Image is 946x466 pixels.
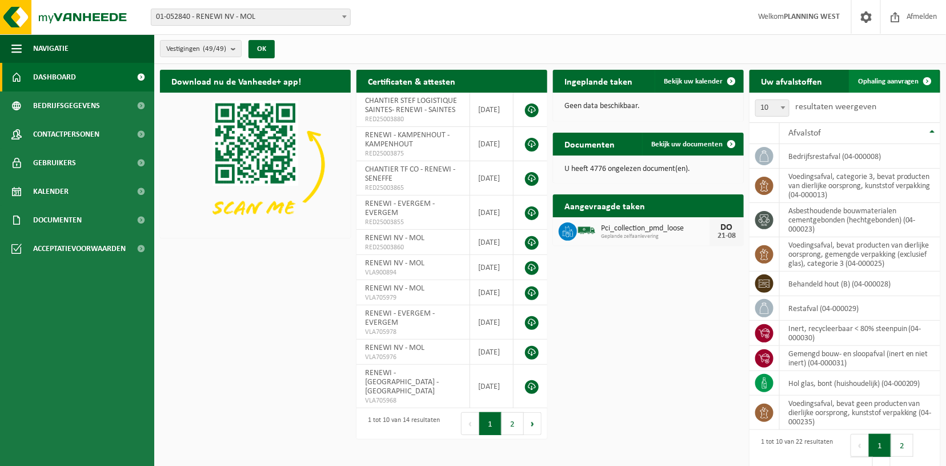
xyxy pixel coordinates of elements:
[780,321,940,346] td: inert, recycleerbaar < 80% steenpuin (04-000030)
[365,200,435,217] span: RENEWI - EVERGEM - EVERGEM
[248,40,275,58] button: OK
[664,78,723,85] span: Bekijk uw kalender
[715,223,738,232] div: DO
[858,78,919,85] span: Ophaling aanvragen
[33,149,76,177] span: Gebruikers
[642,133,743,156] a: Bekijk uw documenten
[203,45,226,53] count: (49/49)
[365,328,461,337] span: VLA705978
[160,70,312,92] h2: Download nu de Vanheede+ app!
[795,102,876,111] label: resultaten weergeven
[362,411,440,436] div: 1 tot 10 van 14 resultaten
[151,9,350,25] span: 01-052840 - RENEWI NV - MOL
[780,237,940,272] td: voedingsafval, bevat producten van dierlijke oorsprong, gemengde verpakking (exclusief glas), cat...
[479,412,502,435] button: 1
[553,133,626,155] h2: Documenten
[780,371,940,396] td: hol glas, bont (huishoudelijk) (04-000209)
[524,412,542,435] button: Next
[356,70,467,92] h2: Certificaten & attesten
[780,169,940,203] td: voedingsafval, categorie 3, bevat producten van dierlijke oorsprong, kunststof verpakking (04-000...
[756,100,789,116] span: 10
[365,396,461,405] span: VLA705968
[365,293,461,302] span: VLA705979
[749,70,833,92] h2: Uw afvalstoffen
[780,346,940,371] td: gemengd bouw- en sloopafval (inert en niet inert) (04-000031)
[553,194,656,217] h2: Aangevraagde taken
[470,280,514,305] td: [DATE]
[365,149,461,158] span: RED25003875
[365,309,435,327] span: RENEWI - EVERGEM - EVERGEM
[780,296,940,321] td: restafval (04-000029)
[470,127,514,161] td: [DATE]
[553,70,644,92] h2: Ingeplande taken
[577,221,596,240] img: BL-SO-LV
[651,141,723,148] span: Bekijk uw documenten
[502,412,524,435] button: 2
[470,230,514,255] td: [DATE]
[151,9,351,26] span: 01-052840 - RENEWI NV - MOL
[755,99,789,117] span: 10
[365,369,439,396] span: RENEWI - [GEOGRAPHIC_DATA] - [GEOGRAPHIC_DATA]
[470,365,514,408] td: [DATE]
[365,243,461,252] span: RED25003860
[780,203,940,237] td: asbesthoudende bouwmaterialen cementgebonden (hechtgebonden) (04-000023)
[851,434,869,457] button: Previous
[33,34,69,63] span: Navigatie
[470,93,514,127] td: [DATE]
[365,268,461,277] span: VLA900894
[470,196,514,230] td: [DATE]
[655,70,743,93] a: Bekijk uw kalender
[780,272,940,296] td: behandeld hout (B) (04-000028)
[33,91,100,120] span: Bedrijfsgegevens
[788,129,821,138] span: Afvalstof
[33,234,126,263] span: Acceptatievoorwaarden
[470,340,514,365] td: [DATE]
[33,120,99,149] span: Contactpersonen
[166,41,226,58] span: Vestigingen
[365,344,424,352] span: RENEWI NV - MOL
[365,284,424,293] span: RENEWI NV - MOL
[365,115,461,124] span: RED25003880
[869,434,891,457] button: 1
[470,161,514,196] td: [DATE]
[715,232,738,240] div: 21-08
[891,434,913,457] button: 2
[365,353,461,362] span: VLA705976
[365,218,461,227] span: RED25003855
[849,70,939,93] a: Ophaling aanvragen
[784,13,840,21] strong: PLANNING WEST
[564,102,732,110] p: Geen data beschikbaar.
[33,177,69,206] span: Kalender
[33,206,82,234] span: Documenten
[33,63,76,91] span: Dashboard
[365,165,455,183] span: CHANTIER TF CO - RENEWI - SENEFFE
[470,255,514,280] td: [DATE]
[365,97,457,114] span: CHANTIER STEF LOGISTIQUE SAINTES- RENEWI - SAINTES
[365,131,450,149] span: RENEWI - KAMPENHOUT - KAMPENHOUT
[365,184,461,193] span: RED25003865
[780,396,940,430] td: voedingsafval, bevat geen producten van dierlijke oorsprong, kunststof verpakking (04-000235)
[160,93,351,236] img: Download de VHEPlus App
[470,305,514,340] td: [DATE]
[365,259,424,268] span: RENEWI NV - MOL
[461,412,479,435] button: Previous
[780,144,940,169] td: bedrijfsrestafval (04-000008)
[160,40,242,57] button: Vestigingen(49/49)
[365,234,424,242] span: RENEWI NV - MOL
[601,224,709,233] span: Pci_collection_pmd_loose
[564,165,732,173] p: U heeft 4776 ongelezen document(en).
[601,233,709,240] span: Geplande zelfaanlevering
